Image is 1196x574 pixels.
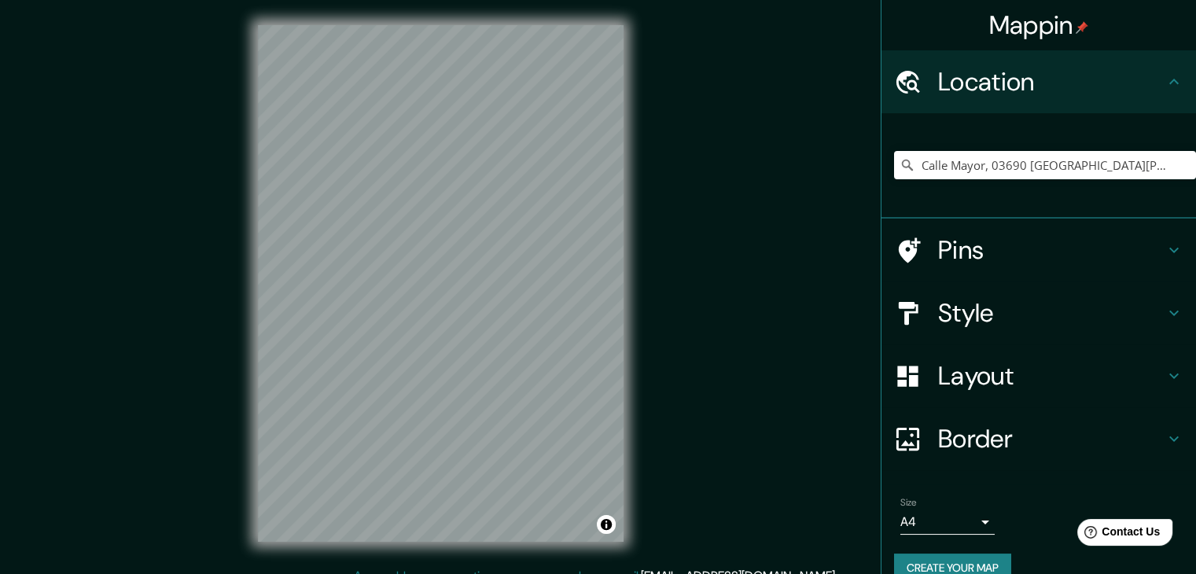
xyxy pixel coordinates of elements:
h4: Pins [938,234,1165,266]
h4: Layout [938,360,1165,392]
h4: Mappin [989,9,1089,41]
button: Toggle attribution [597,515,616,534]
div: Location [881,50,1196,113]
canvas: Map [258,25,624,542]
div: Layout [881,344,1196,407]
img: pin-icon.png [1076,21,1088,34]
div: Pins [881,219,1196,281]
h4: Style [938,297,1165,329]
label: Size [900,496,917,510]
h4: Location [938,66,1165,98]
div: A4 [900,510,995,535]
div: Border [881,407,1196,470]
div: Style [881,281,1196,344]
iframe: Help widget launcher [1056,513,1179,557]
h4: Border [938,423,1165,454]
input: Pick your city or area [894,151,1196,179]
